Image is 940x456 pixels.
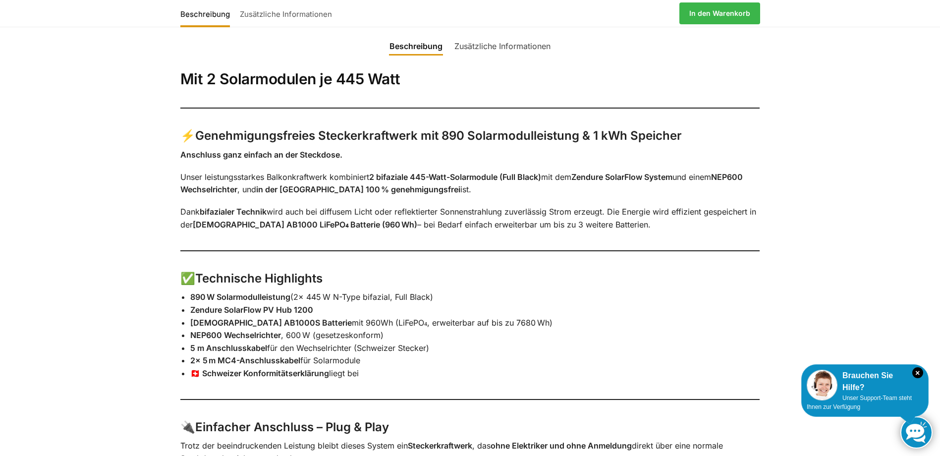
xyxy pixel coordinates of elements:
strong: NEP600 Wechselrichter [190,330,281,340]
li: liegt bei [190,367,760,380]
strong: ohne Elektriker und ohne Anmeldung [491,441,632,451]
strong: in der [GEOGRAPHIC_DATA] 100 % genehmigungsfrei [256,184,460,194]
p: Unser leistungsstarkes Balkonkraftwerk kombiniert mit dem und einem , und ist. [180,171,760,196]
i: Schließen [912,367,923,378]
h3: 🔌 [180,419,760,436]
li: (2x 445 W N-Type bifazial, Full Black) [190,291,760,304]
a: Zusätzliche Informationen [448,34,556,58]
img: Customer service [807,370,837,400]
strong: Anschluss ganz einfach an der Steckdose. [180,150,342,160]
p: Dank wird auch bei diffusem Licht oder reflektierter Sonnenstrahlung zuverlässig Strom erzeugt. D... [180,206,760,231]
a: In den Warenkorb [679,2,760,24]
a: Zusätzliche Informationen [235,1,337,25]
li: für Solarmodule [190,354,760,367]
li: , 600 W (gesetzeskonform) [190,329,760,342]
strong: bifazialer Technik [200,207,267,217]
strong: Genehmigungsfreies Steckerkraftwerk mit 890 Solarmodulleistung & 1 kWh Speicher [195,128,682,143]
a: Beschreibung [384,34,448,58]
strong: 2x 5 m MC4-Anschlusskabel [190,355,300,365]
a: Beschreibung [180,1,235,25]
strong: Steckerkraftwerk [408,441,472,451]
strong: 🇨🇭 Schweizer Konformitätserklärung [190,368,329,378]
li: mit 960Wh (LiFePO₄, erweiterbar auf bis zu 7680 Wh) [190,317,760,330]
strong: Zendure SolarFlow System [571,172,672,182]
strong: 890 W Solarmodulleistung [190,292,290,302]
h2: Mit 2 Solarmodulen je 445 Watt [180,70,760,89]
strong: [DEMOGRAPHIC_DATA] AB1000S Batterie [190,318,352,328]
strong: Einfacher Anschluss – Plug & Play [195,420,389,434]
strong: 5 m Anschlusskabel [190,343,267,353]
strong: [DEMOGRAPHIC_DATA] AB1000 LiFePO₄ Batterie (960 Wh) [193,220,417,229]
span: Unser Support-Team steht Ihnen zur Verfügung [807,395,912,410]
h3: ✅ [180,270,760,287]
h3: ⚡ [180,127,760,145]
strong: 2 bifaziale 445-Watt-Solarmodule (Full Black) [369,172,541,182]
li: für den Wechselrichter (Schweizer Stecker) [190,342,760,355]
div: Brauchen Sie Hilfe? [807,370,923,394]
strong: Technische Highlights [195,271,323,285]
strong: Zendure SolarFlow PV Hub 1200 [190,305,313,315]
